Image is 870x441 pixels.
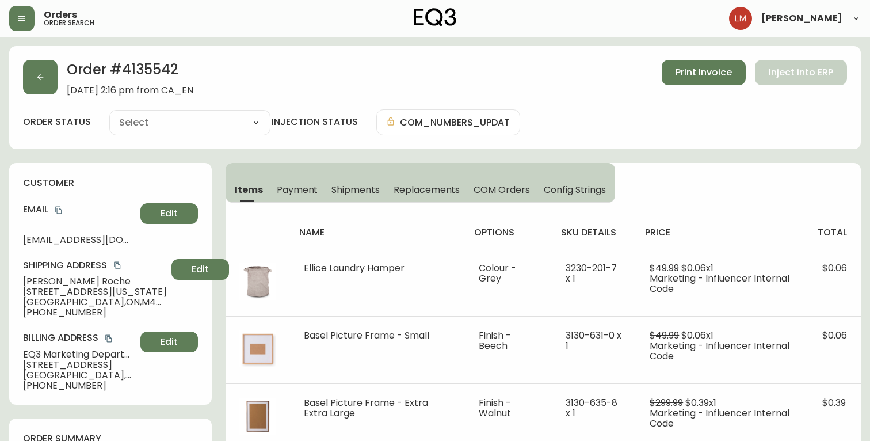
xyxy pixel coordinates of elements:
span: Edit [161,336,178,348]
button: Print Invoice [662,60,746,85]
h5: order search [44,20,94,26]
h4: name [299,226,456,239]
span: [PHONE_NUMBER] [23,307,167,318]
img: ed52b4aeaced4d783733638f4a36844b [729,7,752,30]
h4: options [474,226,543,239]
button: Edit [171,259,229,280]
button: copy [112,260,123,271]
h4: total [818,226,852,239]
span: Items [235,184,263,196]
button: copy [103,333,115,344]
span: Marketing - Influencer Internal Code [650,272,789,295]
h4: Shipping Address [23,259,167,272]
img: 9020d317-eb38-420b-9dfd-91b38d26cff0Optional[Basel-Beech-Small-Picture-Frame.jpg].jpg [239,330,276,367]
span: Ellice Laundry Hamper [304,261,405,275]
span: [DATE] 2:16 pm from CA_EN [67,85,193,96]
span: [GEOGRAPHIC_DATA] , ON , M4C 2S6 , CA [23,297,167,307]
span: $49.99 [650,261,679,275]
span: Orders [44,10,77,20]
span: Edit [192,263,209,276]
span: Config Strings [544,184,606,196]
span: $299.99 [650,396,683,409]
h4: customer [23,177,198,189]
span: $0.39 [822,396,846,409]
span: Replacements [394,184,460,196]
span: $0.39 x 1 [685,396,716,409]
span: Edit [161,207,178,220]
span: Marketing - Influencer Internal Code [650,339,789,363]
h4: sku details [561,226,627,239]
button: Edit [140,203,198,224]
label: order status [23,116,91,128]
img: 89cc19ed-1f21-46a0-9254-fa47c34a710aOptional[Basel-Large-Walnut-Picture-Frame-Portrait.jpg].jpg [239,398,276,435]
img: cd76b435-6a34-4de0-add3-b75e185e72b2.jpg [239,263,276,300]
span: Basel Picture Frame - Extra Extra Large [304,396,428,420]
span: Shipments [331,184,380,196]
span: 3230-201-7 x 1 [566,261,617,285]
h4: Email [23,203,136,216]
button: copy [53,204,64,216]
span: EQ3 Marketing Department [23,349,136,360]
img: logo [414,8,456,26]
span: $0.06 x 1 [681,261,713,275]
span: [GEOGRAPHIC_DATA] , MB , R2G 4H2 , CA [23,370,136,381]
h4: price [645,226,799,239]
button: Edit [140,332,198,352]
span: [PHONE_NUMBER] [23,381,136,391]
span: [STREET_ADDRESS][US_STATE] [23,287,167,297]
span: $49.99 [650,329,679,342]
span: 3130-631-0 x 1 [566,329,621,352]
h4: injection status [272,116,358,128]
span: Payment [277,184,318,196]
span: COM Orders [474,184,530,196]
span: [PERSON_NAME] [761,14,842,23]
h4: Billing Address [23,332,136,344]
span: Basel Picture Frame - Small [304,329,429,342]
span: $0.06 [822,261,847,275]
li: Finish - Beech [479,330,538,351]
span: $0.06 [822,329,847,342]
li: Colour - Grey [479,263,538,284]
h2: Order # 4135542 [67,60,193,85]
span: [STREET_ADDRESS] [23,360,136,370]
li: Finish - Walnut [479,398,538,419]
span: [PERSON_NAME] Roche [23,276,167,287]
span: Print Invoice [676,66,732,79]
span: [EMAIL_ADDRESS][DOMAIN_NAME] [23,235,136,245]
span: $0.06 x 1 [681,329,713,342]
span: 3130-635-8 x 1 [566,396,617,420]
span: Marketing - Influencer Internal Code [650,406,789,430]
